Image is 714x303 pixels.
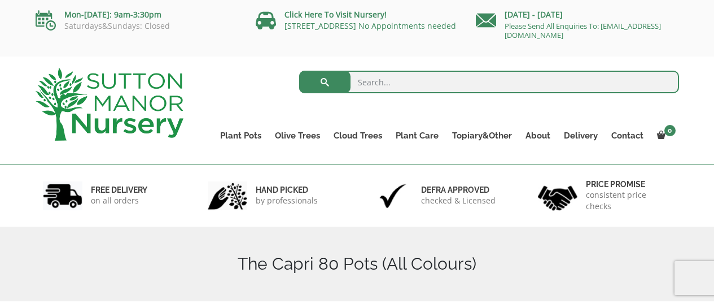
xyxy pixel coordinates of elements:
[476,8,679,21] p: [DATE] - [DATE]
[268,128,327,144] a: Olive Trees
[538,179,577,213] img: 4.jpg
[36,254,679,274] h1: The Capri 80 Pots (All Colours)
[421,185,496,195] h6: Defra approved
[445,128,519,144] a: Topiary&Other
[36,21,239,31] p: Saturdays&Sundays: Closed
[36,68,183,141] img: logo
[505,21,661,40] a: Please Send All Enquiries To: [EMAIL_ADDRESS][DOMAIN_NAME]
[327,128,389,144] a: Cloud Trees
[36,8,239,21] p: Mon-[DATE]: 9am-3:30pm
[650,128,679,144] a: 0
[43,181,82,210] img: 1.jpg
[519,128,557,144] a: About
[605,128,650,144] a: Contact
[299,71,679,93] input: Search...
[586,189,672,212] p: consistent price checks
[284,9,387,20] a: Click Here To Visit Nursery!
[256,185,318,195] h6: hand picked
[664,125,676,136] span: 0
[91,185,147,195] h6: FREE DELIVERY
[389,128,445,144] a: Plant Care
[557,128,605,144] a: Delivery
[91,195,147,206] p: on all orders
[373,181,413,210] img: 3.jpg
[284,20,456,31] a: [STREET_ADDRESS] No Appointments needed
[421,195,496,206] p: checked & Licensed
[208,181,247,210] img: 2.jpg
[256,195,318,206] p: by professionals
[213,128,268,144] a: Plant Pots
[586,179,672,189] h6: Price promise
